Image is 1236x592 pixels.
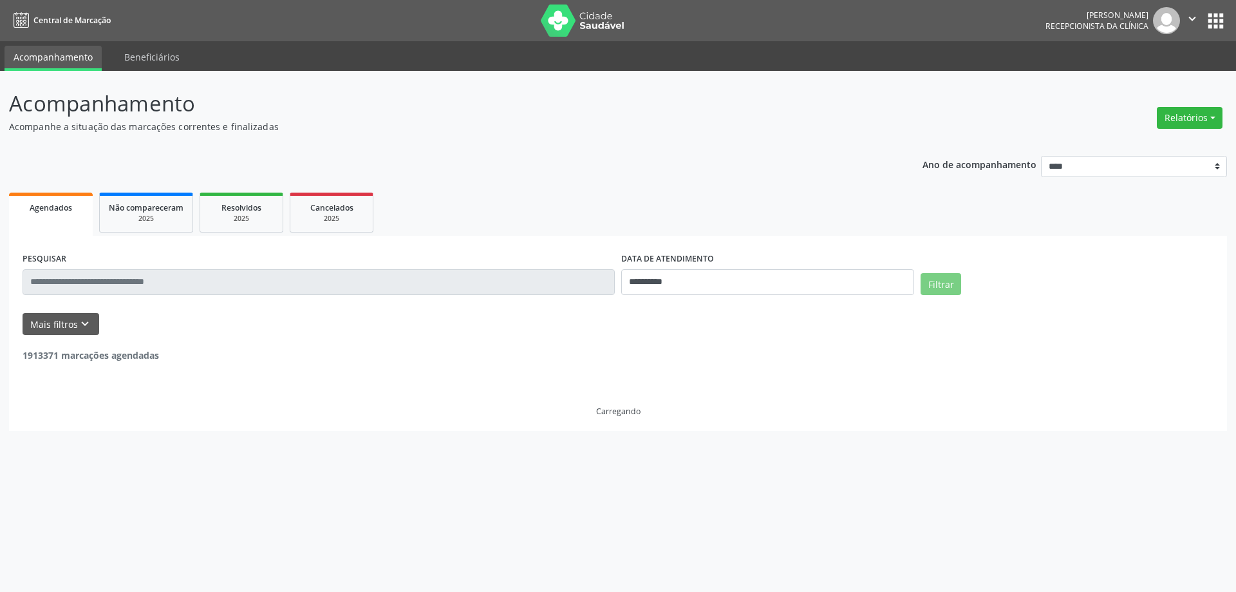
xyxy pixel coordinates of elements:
span: Resolvidos [221,202,261,213]
div: 2025 [299,214,364,224]
button:  [1180,7,1204,34]
p: Acompanhamento [9,88,861,120]
span: Central de Marcação [33,15,111,26]
div: Carregando [596,406,641,417]
label: DATA DE ATENDIMENTO [621,249,714,269]
span: Não compareceram [109,202,183,213]
span: Cancelados [310,202,353,213]
i:  [1185,12,1199,26]
a: Acompanhamento [5,46,102,71]
span: Agendados [30,202,72,213]
img: img [1153,7,1180,34]
div: [PERSON_NAME] [1045,10,1148,21]
button: Relatórios [1157,107,1222,129]
p: Acompanhe a situação das marcações correntes e finalizadas [9,120,861,133]
button: apps [1204,10,1227,32]
label: PESQUISAR [23,249,66,269]
button: Mais filtroskeyboard_arrow_down [23,313,99,336]
a: Beneficiários [115,46,189,68]
a: Central de Marcação [9,10,111,31]
p: Ano de acompanhamento [922,156,1036,172]
div: 2025 [109,214,183,224]
button: Filtrar [921,273,961,295]
i: keyboard_arrow_down [78,317,92,331]
strong: 1913371 marcações agendadas [23,349,159,361]
div: 2025 [209,214,274,224]
span: Recepcionista da clínica [1045,21,1148,32]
